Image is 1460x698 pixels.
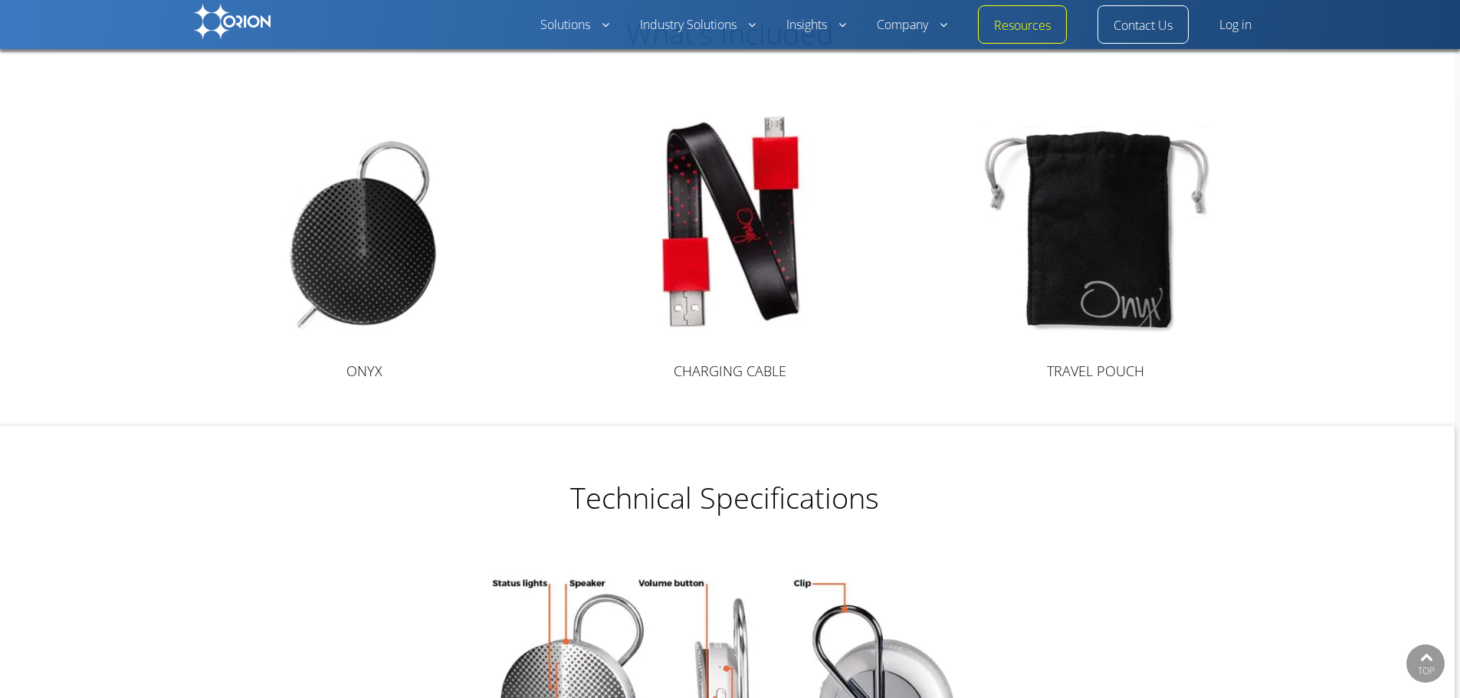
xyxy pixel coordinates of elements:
img: travel Pouch [980,126,1210,334]
h4: TRAVEL POUCH [924,362,1267,380]
img: Orion [194,4,271,39]
h2: What’s Included [194,17,1267,50]
a: Contact Us [1114,17,1173,35]
a: Log in [1219,16,1252,34]
a: Insights [786,16,846,34]
a: Industry Solutions [640,16,756,34]
h4: CHARGING CABLE [559,362,901,380]
h4: ONYX [194,362,536,380]
a: Solutions [540,16,609,34]
a: Resources [994,17,1051,35]
iframe: Chat Widget [1184,520,1460,698]
img: Orion onxy [281,104,448,334]
a: Company [877,16,947,34]
img: Bitmap [650,104,811,334]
